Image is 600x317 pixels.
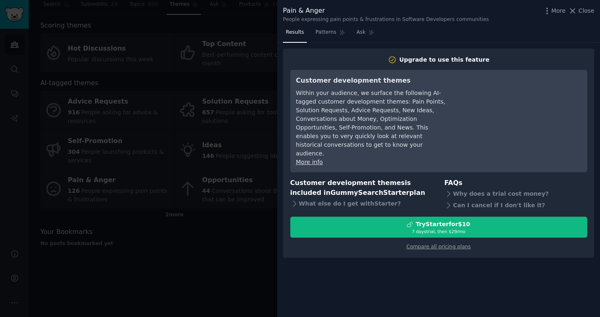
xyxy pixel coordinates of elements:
button: TryStarterfor$107 daystrial, then $29/mo [290,217,587,238]
span: GummySearch Starter [330,189,409,197]
a: Patterns [313,26,348,43]
iframe: YouTube video player [458,76,581,137]
h3: Customer development themes is included in plan [290,178,433,198]
a: Results [283,26,307,43]
span: Patterns [315,29,336,36]
a: More info [296,159,323,165]
div: Can I cancel if I don't like it? [444,199,587,211]
button: More [543,7,566,15]
h3: Customer development themes [296,76,446,86]
h3: FAQs [444,178,587,188]
div: Upgrade to use this feature [399,56,490,64]
div: What else do I get with Starter ? [290,198,433,210]
span: Ask [357,29,366,36]
div: Why does a trial cost money? [444,188,587,199]
div: People expressing pain points & frustrations in Software Developers communities [283,16,489,23]
span: Results [286,29,304,36]
a: Compare all pricing plans [406,244,471,250]
a: Ask [354,26,377,43]
div: Pain & Anger [283,6,489,16]
div: Try Starter for $10 [416,220,470,229]
div: 7 days trial, then $ 29 /mo [291,229,587,234]
div: Within your audience, we surface the following AI-tagged customer development themes: Pain Points... [296,89,446,158]
span: More [551,7,566,15]
span: Close [579,7,594,15]
button: Close [568,7,594,15]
